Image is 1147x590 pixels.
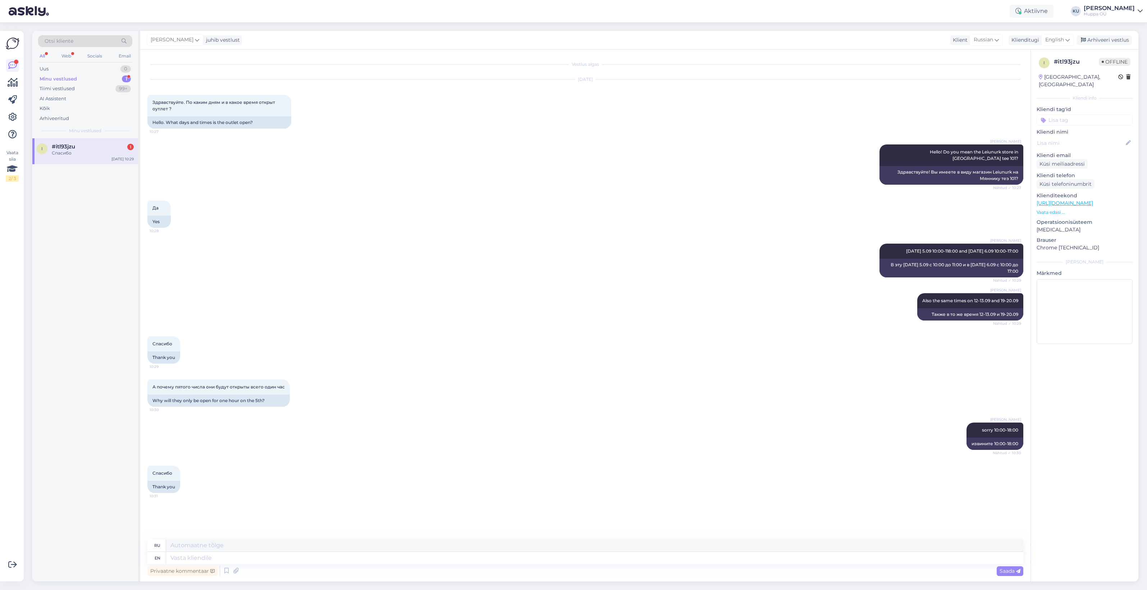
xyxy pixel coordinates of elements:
[127,144,134,150] div: 1
[154,539,160,552] div: ru
[1084,5,1143,17] a: [PERSON_NAME]Huppa OÜ
[1037,209,1133,216] p: Vaata edasi ...
[38,51,46,61] div: All
[203,36,240,44] div: juhib vestlust
[45,37,73,45] span: Otsi kliente
[1037,244,1133,252] p: Chrome [TECHNICAL_ID]
[990,139,1021,144] span: [PERSON_NAME]
[117,51,132,61] div: Email
[52,150,134,156] div: Спасибо
[147,351,180,364] div: Thank you
[1037,106,1133,113] p: Kliendi tag'id
[6,149,19,182] div: Vaata siia
[1000,568,1020,574] span: Saada
[150,129,177,134] span: 10:27
[150,493,177,499] span: 10:31
[1037,269,1133,277] p: Märkmed
[993,450,1021,456] span: Nähtud ✓ 10:30
[1084,5,1135,11] div: [PERSON_NAME]
[122,75,131,83] div: 1
[152,205,159,211] span: Да
[1037,218,1133,226] p: Operatsioonisüsteem
[950,36,968,44] div: Klient
[1037,139,1124,147] input: Lisa nimi
[147,216,171,228] div: Yes
[147,116,291,129] div: Hello. What days and times is the outlet open?
[40,75,77,83] div: Minu vestlused
[1037,95,1133,101] div: Kliendi info
[917,308,1023,321] div: Также в то же время 12-13.09 и 19-20.09
[86,51,104,61] div: Socials
[993,321,1021,326] span: Nähtud ✓ 10:29
[993,278,1021,283] span: Nähtud ✓ 10:29
[40,115,69,122] div: Arhiveeritud
[120,65,131,73] div: 0
[147,566,218,576] div: Privaatne kommentaar
[990,238,1021,243] span: [PERSON_NAME]
[40,105,50,112] div: Kõik
[993,185,1021,190] span: Nähtud ✓ 10:27
[6,37,19,50] img: Askly Logo
[1077,35,1132,45] div: Arhiveeri vestlus
[52,143,75,150] span: #itl93jzu
[990,417,1021,422] span: [PERSON_NAME]
[1037,159,1088,169] div: Küsi meiliaadressi
[60,51,73,61] div: Web
[147,481,180,493] div: Thank you
[147,395,290,407] div: Why will they only be open for one hour on the 5th?
[111,156,134,162] div: [DATE] 10:29
[990,287,1021,293] span: [PERSON_NAME]
[930,149,1019,161] span: Hello! Do you mean the Leiunurk store in [GEOGRAPHIC_DATA] tee 101?
[1037,179,1095,189] div: Küsi telefoninumbrit
[1054,57,1099,66] div: # itl93jzu
[1084,11,1135,17] div: Huppa OÜ
[1039,73,1118,88] div: [GEOGRAPHIC_DATA], [GEOGRAPHIC_DATA]
[115,85,131,92] div: 99+
[1037,152,1133,159] p: Kliendi email
[40,95,66,102] div: AI Assistent
[1099,58,1130,66] span: Offline
[152,470,172,476] span: Спасибо
[69,128,101,134] span: Minu vestlused
[1043,60,1045,65] span: i
[906,248,1018,254] span: [DATE] 5.09 10:00-118:00 and [DATE] 6.09 10:00-17:00
[1037,259,1133,265] div: [PERSON_NAME]
[982,427,1018,433] span: sorry 10:00-18:00
[41,146,43,151] span: i
[1045,36,1064,44] span: English
[152,341,172,346] span: Спасибо
[879,166,1023,185] div: Здравствуйте! Вы имеете в виду магазин Leiunurk на Мяннику теэ 101?
[974,36,993,44] span: Russian
[147,76,1023,83] div: [DATE]
[152,384,285,390] span: А почему пятого числа они будут открыты всего один час
[151,36,193,44] span: [PERSON_NAME]
[6,175,19,182] div: 2 / 3
[150,228,177,234] span: 10:28
[1071,6,1081,16] div: KU
[1037,226,1133,234] p: [MEDICAL_DATA]
[150,364,177,369] span: 10:29
[1037,200,1093,206] a: [URL][DOMAIN_NAME]
[147,61,1023,68] div: Vestlus algas
[1010,5,1054,18] div: Aktiivne
[1037,192,1133,199] p: Klienditeekond
[40,65,49,73] div: Uus
[922,298,1018,303] span: Also the same times on 12-13.09 and 19-20.09
[1037,115,1133,125] input: Lisa tag
[1037,236,1133,244] p: Brauser
[1009,36,1039,44] div: Klienditugi
[967,438,1023,450] div: извините 10:00-18:00
[150,407,177,412] span: 10:30
[1037,172,1133,179] p: Kliendi telefon
[155,552,160,564] div: en
[1037,128,1133,136] p: Kliendi nimi
[40,85,75,92] div: Tiimi vestlused
[879,259,1023,277] div: В эту [DATE] 5.09 с 10:00 до 11:00 и в [DATE] 6.09 с 10:00 до 17:00
[152,100,276,111] span: Здравствуйте. По каким дням и в какое время открыт оутлет ?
